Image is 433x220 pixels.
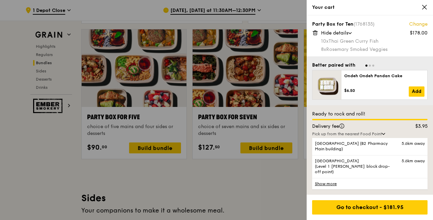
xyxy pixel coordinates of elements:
[312,62,355,69] div: Better paired with
[321,46,326,52] span: 8x
[401,123,432,130] div: $3.95
[312,178,428,189] a: Show more
[344,73,424,79] div: Ondeh Ondeh Pandan Cake
[402,141,425,146] span: 5.6km away
[372,65,374,67] span: Go to slide 3
[312,21,428,28] div: Party Box for Ten
[321,38,329,44] span: 10x
[344,88,409,93] div: $6.50
[321,46,428,53] div: Rosemary Smoked Veggies
[321,38,428,45] div: Thai Green Curry Fish
[312,131,428,137] div: Pick up from the nearest Food Point
[409,86,424,97] a: Add
[365,65,367,67] span: Go to slide 1
[402,158,425,164] span: 5.6km away
[312,111,428,118] div: Ready to rock and roll!
[321,30,348,36] span: Hide details
[353,21,375,27] span: (1768135)
[409,21,428,28] a: Change
[308,123,401,130] div: Delivery fee
[369,65,371,67] span: Go to slide 2
[312,200,428,215] div: Go to checkout - $181.95
[315,158,397,175] span: [GEOGRAPHIC_DATA] (Level 1 [PERSON_NAME] block drop-off point)
[410,30,428,37] div: $178.00
[312,4,428,11] div: Your cart
[315,141,397,152] span: [GEOGRAPHIC_DATA] (B2 Pharmacy Main building)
